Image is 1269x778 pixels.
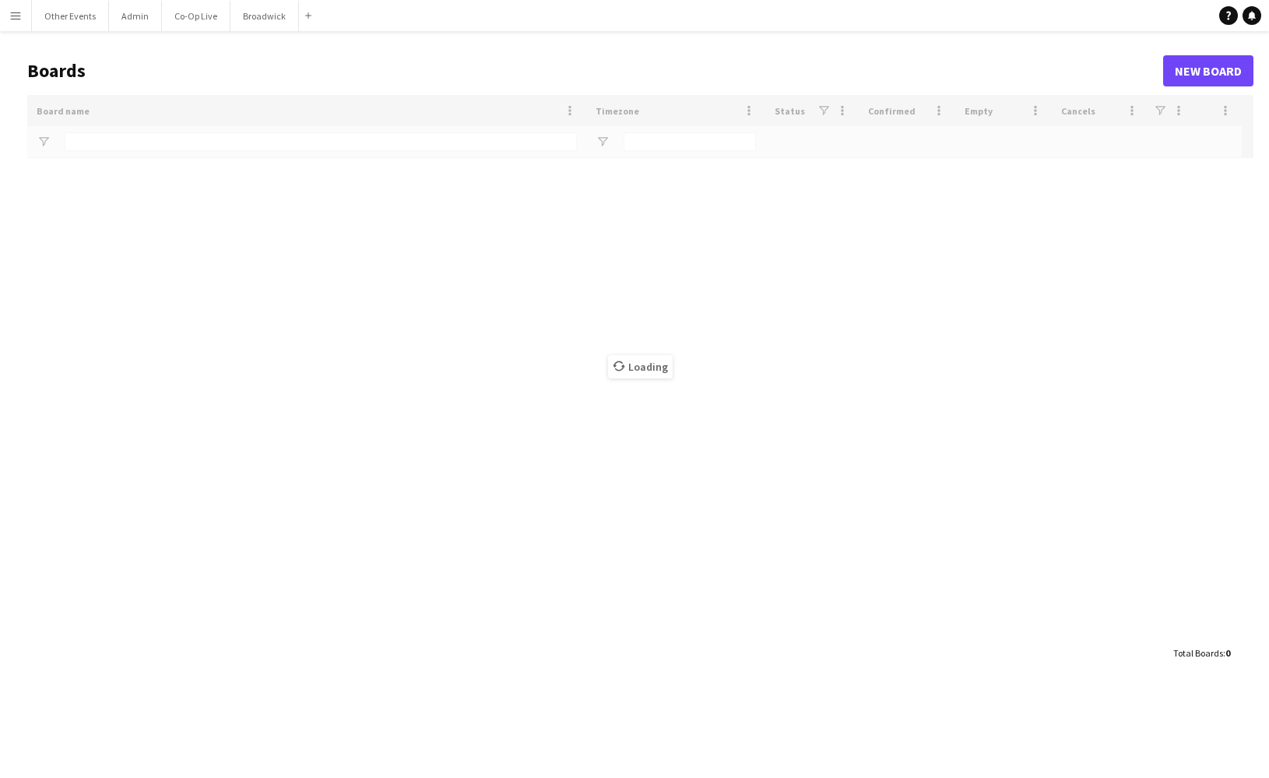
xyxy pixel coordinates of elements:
[1173,638,1230,668] div: :
[1225,647,1230,659] span: 0
[109,1,162,31] button: Admin
[32,1,109,31] button: Other Events
[1163,55,1253,86] a: New Board
[230,1,299,31] button: Broadwick
[608,355,673,378] span: Loading
[27,59,1163,83] h1: Boards
[162,1,230,31] button: Co-Op Live
[1173,647,1223,659] span: Total Boards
